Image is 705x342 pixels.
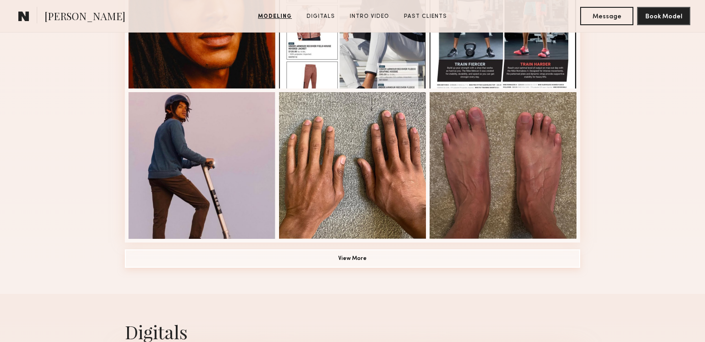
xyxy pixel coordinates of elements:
[346,12,393,21] a: Intro Video
[400,12,451,21] a: Past Clients
[580,7,633,25] button: Message
[125,249,580,268] button: View More
[637,12,690,20] a: Book Model
[303,12,339,21] a: Digitals
[637,7,690,25] button: Book Model
[45,9,125,25] span: [PERSON_NAME]
[254,12,296,21] a: Modeling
